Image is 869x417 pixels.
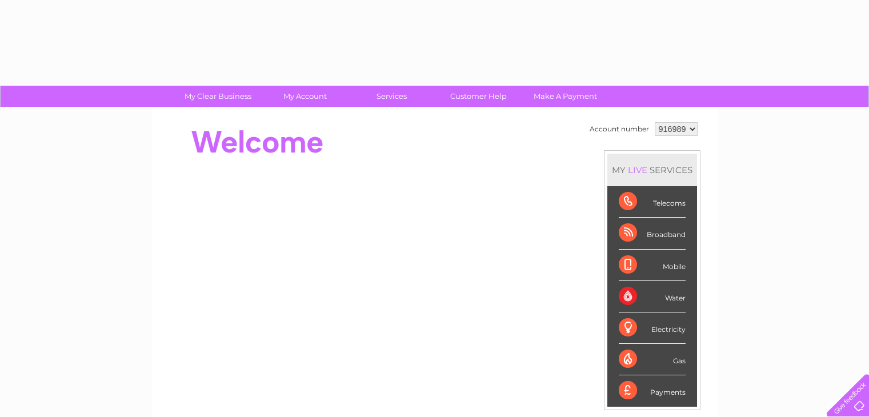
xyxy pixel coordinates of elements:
[626,165,650,175] div: LIVE
[607,154,697,186] div: MY SERVICES
[345,86,439,107] a: Services
[171,86,265,107] a: My Clear Business
[619,218,686,249] div: Broadband
[587,119,652,139] td: Account number
[258,86,352,107] a: My Account
[619,186,686,218] div: Telecoms
[619,281,686,312] div: Water
[619,312,686,344] div: Electricity
[619,375,686,406] div: Payments
[518,86,612,107] a: Make A Payment
[619,344,686,375] div: Gas
[619,250,686,281] div: Mobile
[431,86,526,107] a: Customer Help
